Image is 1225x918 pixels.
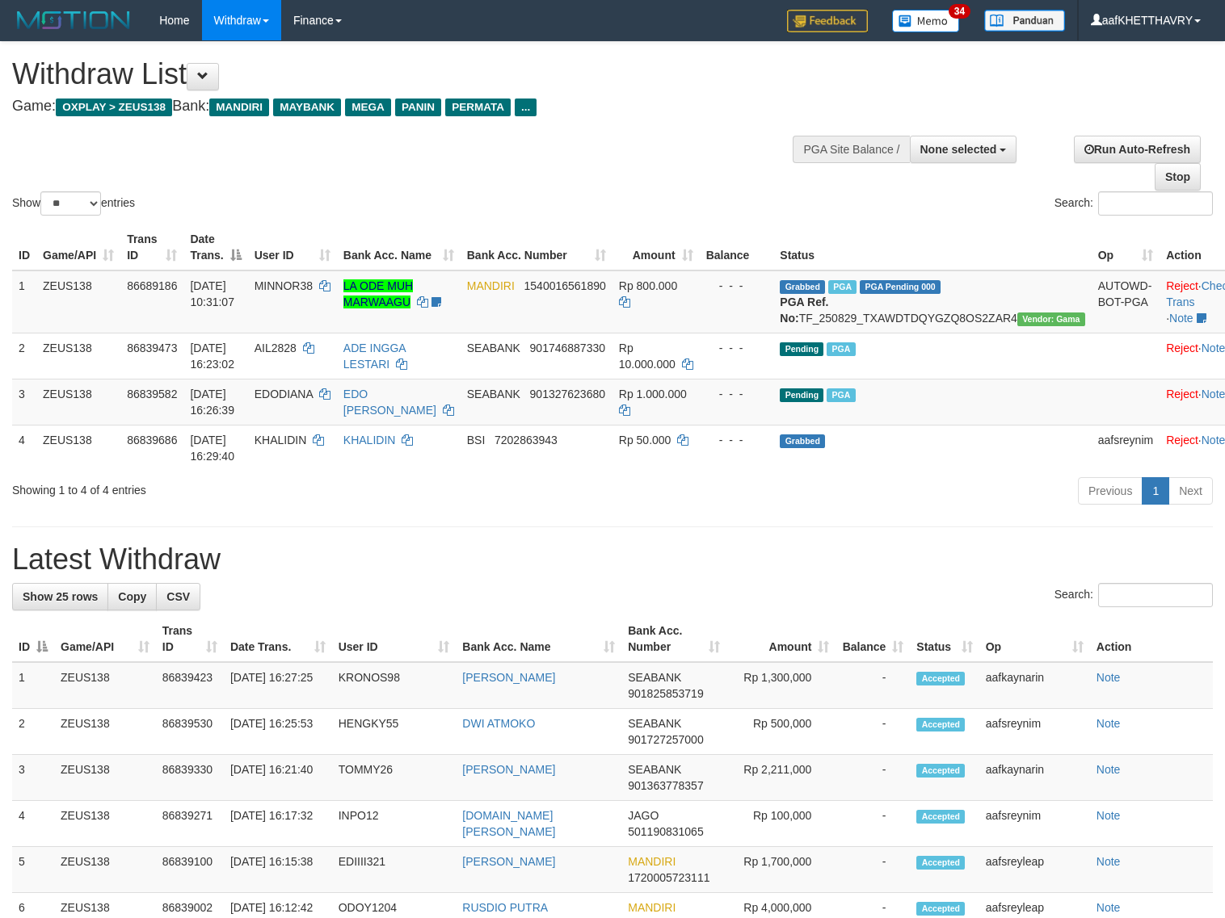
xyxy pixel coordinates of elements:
[36,425,120,471] td: ZEUS138
[916,718,965,731] span: Accepted
[12,270,36,333] td: 1
[56,99,172,116] span: OXPLAY > ZEUS138
[120,224,183,270] th: Trans ID: activate to sort column ascending
[1097,809,1121,822] a: Note
[36,333,120,379] td: ZEUS138
[462,671,555,684] a: [PERSON_NAME]
[456,616,621,662] th: Bank Acc. Name: activate to sort column ascending
[1169,312,1193,325] a: Note
[726,847,836,893] td: Rp 1,700,000
[1074,136,1201,163] a: Run Auto-Refresh
[12,379,36,425] td: 3
[343,388,436,417] a: EDO [PERSON_NAME]
[979,616,1090,662] th: Op: activate to sort column ascending
[619,279,677,292] span: Rp 800.000
[255,388,313,400] span: EDODIANA
[836,755,910,801] td: -
[780,280,825,294] span: Grabbed
[54,709,156,755] td: ZEUS138
[780,296,828,325] b: PGA Ref. No:
[273,99,341,116] span: MAYBANK
[12,425,36,471] td: 4
[628,687,703,700] span: Copy 901825853719 to clipboard
[54,662,156,709] td: ZEUS138
[628,779,703,792] span: Copy 901363778357 to clipboard
[156,847,224,893] td: 86839100
[332,709,457,755] td: HENGKY55
[36,224,120,270] th: Game/API: activate to sort column ascending
[780,342,823,356] span: Pending
[190,388,234,417] span: [DATE] 16:26:39
[343,279,413,308] a: LA ODE MUH MARWAAGU
[628,733,703,746] span: Copy 901727257000 to clipboard
[628,825,703,838] span: Copy 501190831065 to clipboard
[467,279,515,292] span: MANDIRI
[916,810,965,824] span: Accepted
[860,280,941,294] span: PGA Pending
[23,590,98,603] span: Show 25 rows
[836,662,910,709] td: -
[1078,477,1143,505] a: Previous
[1166,279,1198,292] a: Reject
[916,672,965,685] span: Accepted
[156,755,224,801] td: 86839330
[910,136,1017,163] button: None selected
[107,583,157,610] a: Copy
[127,342,177,354] span: 86839473
[1092,270,1160,333] td: AUTOWD-BOT-PGA
[156,662,224,709] td: 86839423
[628,901,676,914] span: MANDIRI
[445,99,511,116] span: PERMATA
[621,616,726,662] th: Bank Acc. Number: activate to sort column ascending
[343,342,406,371] a: ADE INGGA LESTARI
[462,855,555,868] a: [PERSON_NAME]
[892,10,960,32] img: Button%20Memo.svg
[462,763,555,776] a: [PERSON_NAME]
[462,717,535,730] a: DWI ATMOKO
[395,99,441,116] span: PANIN
[36,270,120,333] td: ZEUS138
[628,717,681,730] span: SEABANK
[461,224,612,270] th: Bank Acc. Number: activate to sort column ascending
[12,99,801,115] h4: Game: Bank:
[780,388,823,402] span: Pending
[12,755,54,801] td: 3
[332,616,457,662] th: User ID: activate to sort column ascending
[1097,855,1121,868] a: Note
[1092,224,1160,270] th: Op: activate to sort column ascending
[1097,671,1121,684] a: Note
[54,801,156,847] td: ZEUS138
[1097,901,1121,914] a: Note
[12,662,54,709] td: 1
[726,755,836,801] td: Rp 2,211,000
[183,224,247,270] th: Date Trans.: activate to sort column descending
[12,191,135,216] label: Show entries
[127,388,177,400] span: 86839582
[700,224,774,270] th: Balance
[127,279,177,292] span: 86689186
[190,279,234,308] span: [DATE] 10:31:07
[828,280,857,294] span: Marked by aafkaynarin
[255,342,297,354] span: AIL2828
[530,342,605,354] span: Copy 901746887330 to clipboard
[156,616,224,662] th: Trans ID: activate to sort column ascending
[920,143,997,156] span: None selected
[628,855,676,868] span: MANDIRI
[332,801,457,847] td: INPO12
[1166,434,1198,446] a: Reject
[726,801,836,847] td: Rp 100,000
[467,434,486,446] span: BSI
[836,847,910,893] td: -
[332,755,457,801] td: TOMMY26
[118,590,146,603] span: Copy
[916,764,965,778] span: Accepted
[787,10,868,32] img: Feedback.jpg
[619,388,687,400] span: Rp 1.000.000
[12,224,36,270] th: ID
[706,386,768,402] div: - - -
[1055,583,1213,607] label: Search:
[979,662,1090,709] td: aafkaynarin
[12,476,499,498] div: Showing 1 to 4 of 4 entries
[1098,191,1213,216] input: Search:
[706,278,768,294] div: - - -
